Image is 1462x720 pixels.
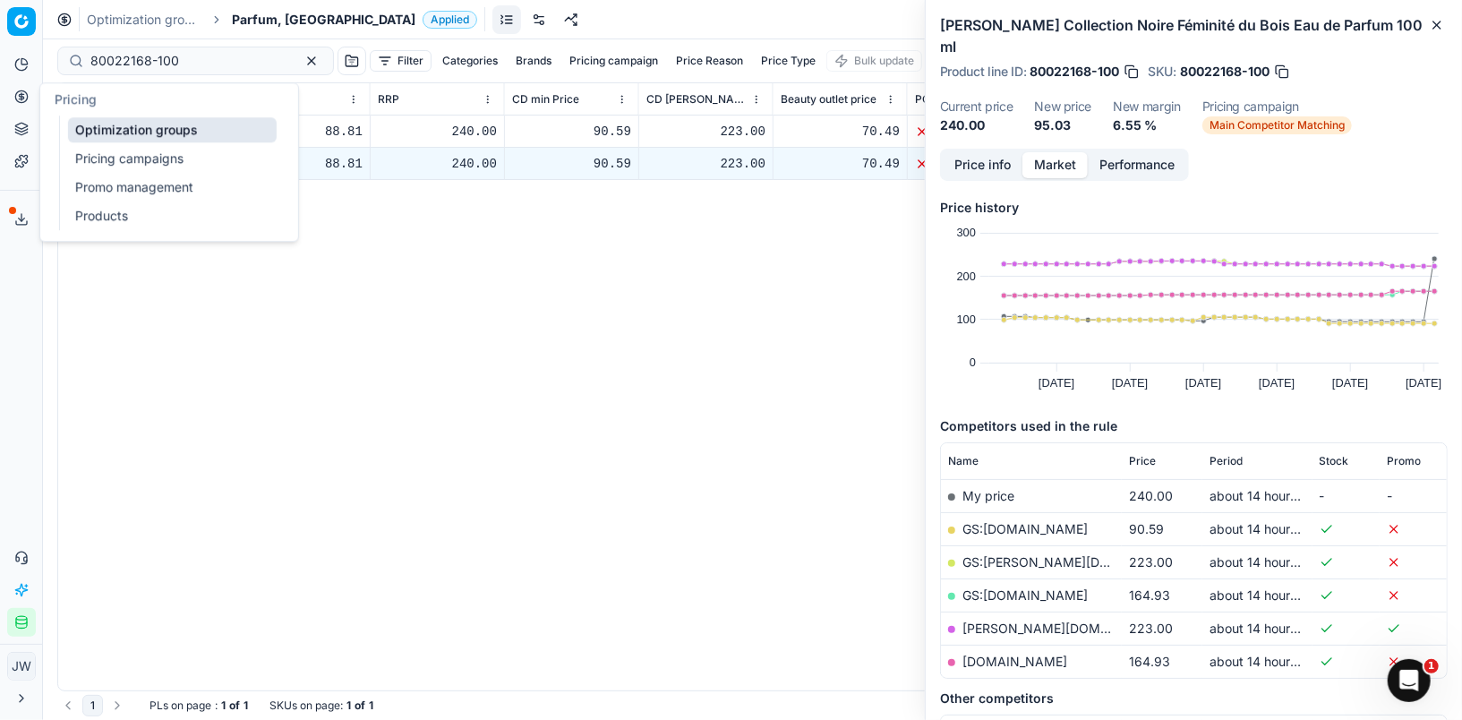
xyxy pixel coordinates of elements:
button: Price Reason [669,50,750,72]
button: Price Type [754,50,823,72]
span: 1 [1424,659,1439,673]
text: [DATE] [1259,376,1295,390]
nav: breadcrumb [87,11,477,29]
text: 100 [957,313,976,326]
a: [DOMAIN_NAME] [962,654,1067,669]
span: JW [8,653,35,680]
span: 80022168-100 [1180,63,1270,81]
button: Go to next page [107,695,128,716]
span: Parfum, [GEOGRAPHIC_DATA]Applied [232,11,477,29]
text: [DATE] [1039,376,1074,390]
span: PLs on page [150,699,211,713]
a: Products [68,203,277,228]
div: 70.49 [781,155,900,173]
strong: 1 [346,699,351,713]
dd: 240.00 [940,116,1013,134]
button: Bulk update [826,50,922,72]
strong: 1 [221,699,226,713]
a: Pricing campaigns [68,146,277,171]
span: Pricing [55,91,97,107]
button: JW [7,652,36,681]
div: : [150,699,248,713]
dt: New margin [1113,100,1181,113]
button: Go to previous page [57,695,79,716]
nav: pagination [57,695,128,716]
div: 223.00 [646,123,765,141]
text: 200 [957,270,976,283]
td: - [1312,479,1380,512]
strong: 1 [244,699,248,713]
button: Market [1022,152,1088,178]
text: [DATE] [1406,376,1441,390]
text: 300 [957,226,976,239]
dt: Pricing campaign [1202,100,1352,113]
span: Price [1129,454,1156,468]
input: Search by SKU or title [90,52,286,70]
strong: of [355,699,365,713]
text: [DATE] [1185,376,1221,390]
text: 0 [970,356,976,369]
span: about 14 hours ago [1210,554,1322,570]
button: Filter [370,50,432,72]
td: - [1380,479,1447,512]
strong: 1 [369,699,373,713]
span: Promo [1387,454,1421,468]
a: Optimization groups [68,117,277,142]
span: Applied [423,11,477,29]
button: Price info [943,152,1022,178]
span: about 14 hours ago [1210,621,1322,636]
button: Categories [435,50,505,72]
div: 88.81 [244,123,363,141]
div: 240.00 [378,123,497,141]
div: 90.59 [512,155,631,173]
span: 90.59 [1129,521,1164,536]
a: Optimization groups [87,11,201,29]
button: Brands [509,50,559,72]
span: CD [PERSON_NAME] [646,92,748,107]
strong: of [229,699,240,713]
dd: 95.03 [1034,116,1091,134]
span: 164.93 [1129,654,1170,669]
span: SKU : [1148,65,1176,78]
a: Promo management [68,175,277,200]
text: [DATE] [1332,376,1368,390]
iframe: Intercom live chat [1388,659,1431,702]
span: SKUs on page : [269,699,343,713]
button: 1 [82,695,103,716]
div: 223.00 [646,155,765,173]
span: 164.93 [1129,587,1170,603]
dt: Current price [940,100,1013,113]
button: Performance [1088,152,1186,178]
span: Period [1210,454,1243,468]
span: Name [948,454,979,468]
h5: Price history [940,199,1448,217]
div: 70.49 [781,123,900,141]
span: 223.00 [1129,621,1173,636]
h2: [PERSON_NAME] Collection Noire Féminité du Bois Eau de Parfum 100 ml [940,14,1448,57]
h5: Competitors used in the rule [940,417,1448,435]
a: GS:[DOMAIN_NAME] [962,521,1088,536]
span: about 14 hours ago [1210,488,1322,503]
span: My price [962,488,1014,503]
a: GS:[DOMAIN_NAME] [962,587,1088,603]
span: Beauty outlet price [781,92,876,107]
span: Main Competitor Matching [1202,116,1352,134]
a: GS:[PERSON_NAME][DOMAIN_NAME] [962,554,1191,570]
span: about 14 hours ago [1210,521,1322,536]
span: Stock [1320,454,1349,468]
span: about 14 hours ago [1210,654,1322,669]
div: 240.00 [378,155,497,173]
span: Parfum, [GEOGRAPHIC_DATA] [232,11,415,29]
a: [PERSON_NAME][DOMAIN_NAME] [962,621,1170,636]
span: about 14 hours ago [1210,587,1322,603]
dt: New price [1034,100,1091,113]
dd: 6.55 % [1113,116,1181,134]
span: RRP [378,92,399,107]
span: 240.00 [1129,488,1173,503]
span: PCII+5% > RRP [915,92,994,107]
button: Pricing campaign [562,50,665,72]
span: 223.00 [1129,554,1173,570]
text: [DATE] [1112,376,1148,390]
span: CD min Price [512,92,579,107]
span: Product line ID : [940,65,1026,78]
